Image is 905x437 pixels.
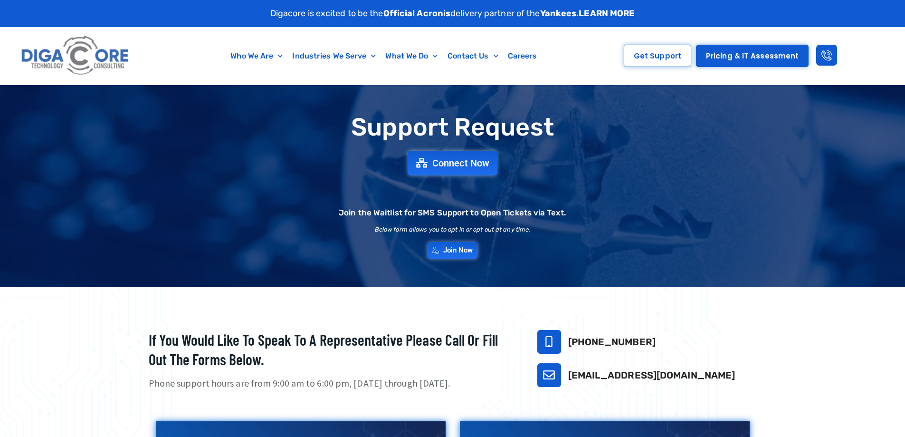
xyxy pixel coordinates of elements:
[634,52,681,59] span: Get Support
[383,8,451,19] strong: Official Acronis
[568,369,735,381] a: [EMAIL_ADDRESS][DOMAIN_NAME]
[375,226,531,233] h2: Below form allows you to opt in or opt out at any time.
[432,158,489,168] span: Connect Now
[125,114,781,141] h1: Support Request
[178,45,590,67] nav: Menu
[339,209,566,217] h2: Join the Waitlist for SMS Support to Open Tickets via Text.
[428,242,478,259] a: Join Now
[149,377,514,390] p: Phone support hours are from 9:00 am to 6:00 pm, [DATE] through [DATE].
[537,330,561,354] a: 732-646-5725
[287,45,381,67] a: Industries We Serve
[226,45,287,67] a: Who We Are
[696,45,809,67] a: Pricing & IT Assessment
[568,336,656,348] a: [PHONE_NUMBER]
[503,45,542,67] a: Careers
[270,7,635,20] p: Digacore is excited to be the delivery partner of the .
[19,32,133,80] img: Digacore logo 1
[537,363,561,387] a: support@digacore.com
[149,330,514,369] h2: If you would like to speak to a representative please call or fill out the forms below.
[443,247,473,254] span: Join Now
[624,45,691,67] a: Get Support
[706,52,799,59] span: Pricing & IT Assessment
[381,45,442,67] a: What We Do
[540,8,577,19] strong: Yankees
[443,45,503,67] a: Contact Us
[579,8,635,19] a: LEARN MORE
[408,151,497,175] a: Connect Now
